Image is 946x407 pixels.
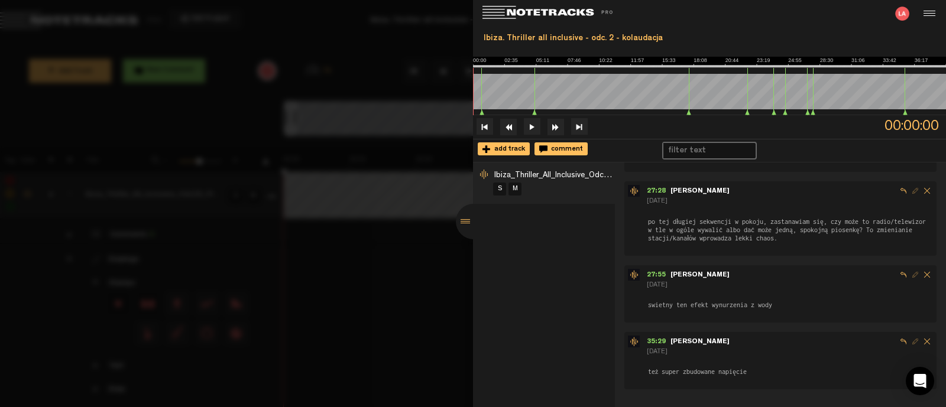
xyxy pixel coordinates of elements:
[647,367,748,376] span: też super zbudowane napięcie
[508,183,521,196] a: M
[895,6,909,21] img: letters
[663,143,744,158] input: filter text
[647,217,933,243] span: po tej długiej sekwencji w pokoju, zastanawiam się, czy może to radio/telewizor w tle w ogóle wyw...
[478,142,530,155] div: add track
[628,185,640,197] img: star-track.png
[921,336,933,347] span: Delete comment
[898,336,909,347] span: Reply to comment
[670,272,730,279] span: [PERSON_NAME]
[547,146,583,153] span: comment
[647,272,670,279] span: 27:55
[670,338,730,346] span: [PERSON_NAME]
[493,183,506,196] a: S
[491,146,525,153] span: add track
[647,300,773,310] span: swietny ten efekt wynurzenia z wody
[494,171,646,180] span: Ibiza_Thriller_All_Inclusive_Odc02_Prev_V2
[885,115,946,138] span: 00:00:00
[647,282,668,289] span: [DATE]
[647,188,670,195] span: 27:28
[482,6,624,19] img: logo_white.svg
[628,269,640,281] img: star-track.png
[478,28,941,49] div: Ibiza. Thriller all inclusive - odc. 2 - kolaudacja
[909,269,921,281] span: Edit comment
[473,57,946,67] img: ruler
[898,185,909,197] span: Reply to comment
[921,185,933,197] span: Delete comment
[534,142,588,155] div: comment
[909,185,921,197] span: Edit comment
[647,198,668,205] span: [DATE]
[647,338,670,346] span: 35:29
[647,349,668,356] span: [DATE]
[670,188,730,195] span: [PERSON_NAME]
[898,269,909,281] span: Reply to comment
[628,336,640,347] img: star-track.png
[906,367,934,395] div: Open Intercom Messenger
[921,269,933,281] span: Delete comment
[909,336,921,347] span: Edit comment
